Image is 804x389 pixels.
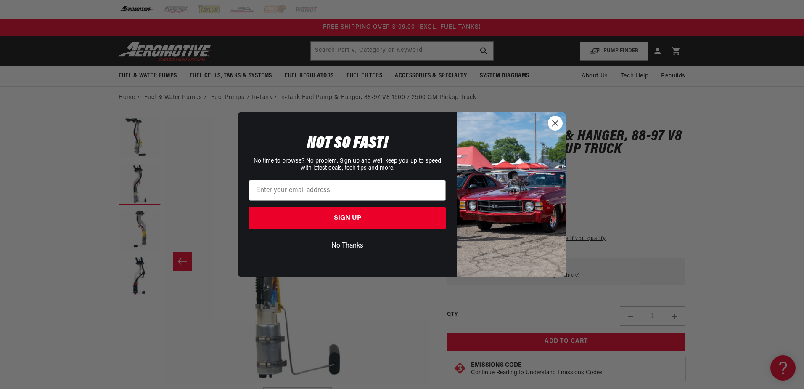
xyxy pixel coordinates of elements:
[254,158,441,171] span: No time to browse? No problem. Sign up and we'll keep you up to speed with latest deals, tech tip...
[548,116,563,131] button: Close dialog
[307,135,388,152] span: NOT SO FAST!
[249,180,446,201] input: Enter your email address
[249,207,446,229] button: SIGN UP
[457,112,566,277] img: 85cdd541-2605-488b-b08c-a5ee7b438a35.jpeg
[249,238,446,254] button: No Thanks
